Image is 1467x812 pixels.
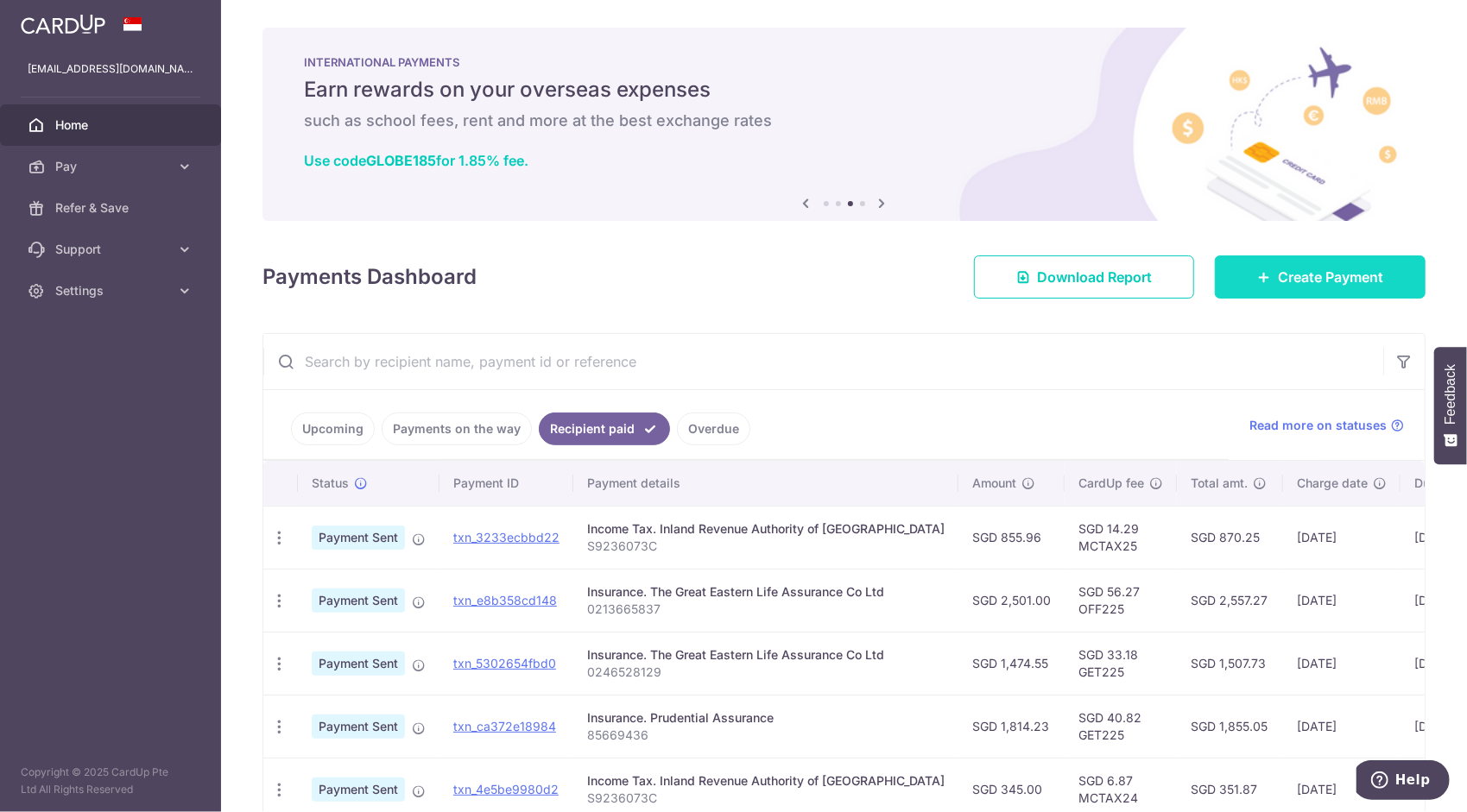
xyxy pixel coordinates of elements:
[587,538,945,555] p: S9236073C
[587,727,945,744] p: 85669436
[55,241,169,258] span: Support
[587,772,945,790] div: Income Tax. Inland Revenue Authority of [GEOGRAPHIC_DATA]
[1283,632,1401,695] td: [DATE]
[1283,695,1401,758] td: [DATE]
[958,695,1065,758] td: SGD 1,814.23
[1443,364,1458,425] span: Feedback
[55,282,169,299] span: Settings
[1215,255,1426,299] a: Create Payment
[587,583,945,601] div: Insurance. The Great Eastern Life Assurance Co Ltd
[1191,475,1248,492] span: Total amt.
[312,589,405,613] span: Payment Sent
[587,520,945,538] div: Income Tax. Inland Revenue Authority of [GEOGRAPHIC_DATA]
[1249,417,1404,434] a: Read more on statuses
[453,593,557,607] a: txn_e8b358cd148
[573,461,958,506] th: Payment details
[382,412,532,445] a: Payments on the way
[1078,475,1144,492] span: CardUp fee
[304,152,528,169] a: Use codeGLOBE185for 1.85% fee.
[304,110,1384,131] h6: such as school fees, rent and more at the best exchange rates
[1037,267,1152,287] span: Download Report
[453,656,556,670] a: txn_5302654fbd0
[539,412,670,445] a: Recipient paid
[439,461,573,506] th: Payment ID
[453,782,559,796] a: txn_4e5be9980d2
[55,199,169,217] span: Refer & Save
[1177,695,1283,758] td: SGD 1,855.05
[1356,760,1450,803] iframe: Opens a widget where you can find more information
[453,530,560,544] a: txn_3233ecbbd22
[972,475,1016,492] span: Amount
[304,76,1384,104] h5: Earn rewards on your overseas expenses
[291,412,375,445] a: Upcoming
[587,601,945,618] p: 0213665837
[1283,569,1401,632] td: [DATE]
[312,475,349,492] span: Status
[312,651,405,676] span: Payment Sent
[1434,347,1467,464] button: Feedback - Show survey
[1065,695,1177,758] td: SGD 40.82 GET225
[1177,569,1283,632] td: SGD 2,557.27
[304,55,1384,69] p: INTERNATIONAL PAYMENTS
[21,14,105,35] img: CardUp
[28,60,193,78] p: [EMAIL_ADDRESS][DOMAIN_NAME]
[453,719,556,733] a: txn_ca372e18984
[1278,267,1383,287] span: Create Payment
[958,506,1065,569] td: SGD 855.96
[1065,506,1177,569] td: SGD 14.29 MCTAX25
[677,412,750,445] a: Overdue
[263,334,1383,389] input: Search by recipient name, payment id or reference
[1065,569,1177,632] td: SGD 56.27 OFF225
[587,709,945,727] div: Insurance. Prudential Assurance
[1414,475,1466,492] span: Due date
[1177,506,1283,569] td: SGD 870.25
[1249,417,1387,434] span: Read more on statuses
[1177,632,1283,695] td: SGD 1,507.73
[55,116,169,134] span: Home
[312,714,405,739] span: Payment Sent
[587,646,945,664] div: Insurance. The Great Eastern Life Assurance Co Ltd
[974,255,1194,299] a: Download Report
[587,790,945,807] p: S9236073C
[1065,632,1177,695] td: SGD 33.18 GET225
[1283,506,1401,569] td: [DATE]
[55,158,169,175] span: Pay
[366,152,436,169] b: GLOBE185
[312,526,405,550] span: Payment Sent
[587,664,945,681] p: 0246528129
[262,28,1426,221] img: International Payment Banner
[1297,475,1368,492] span: Charge date
[262,261,477,293] h4: Payments Dashboard
[312,777,405,802] span: Payment Sent
[958,569,1065,632] td: SGD 2,501.00
[958,632,1065,695] td: SGD 1,474.55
